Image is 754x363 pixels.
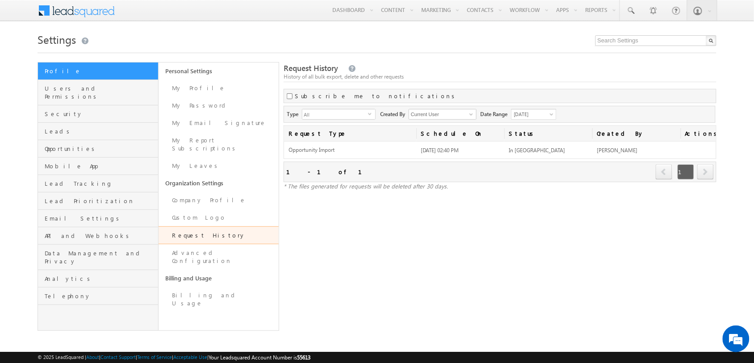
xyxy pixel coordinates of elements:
[38,158,158,175] a: Mobile App
[38,80,158,105] a: Users and Permissions
[46,47,150,58] div: Chat with us now
[45,179,155,188] span: Lead Tracking
[45,232,155,240] span: API and Webhooks
[45,67,155,75] span: Profile
[159,79,279,97] a: My Profile
[38,227,158,245] a: API and Webhooks
[302,109,368,119] span: All
[38,288,158,305] a: Telephony
[38,353,310,362] span: © 2025 LeadSquared | | | | |
[159,244,279,270] a: Advanced Configuration
[38,175,158,192] a: Lead Tracking
[597,147,637,154] span: [PERSON_NAME]
[45,197,155,205] span: Lead Prioritization
[101,354,136,360] a: Contact Support
[421,147,459,154] span: [DATE] 02:40 PM
[159,175,279,192] a: Organization Settings
[45,127,155,135] span: Leads
[159,114,279,132] a: My Email Signature
[159,63,279,79] a: Personal Settings
[297,354,310,361] span: 55613
[137,354,172,360] a: Terms of Service
[38,140,158,158] a: Opportunities
[38,270,158,288] a: Analytics
[509,147,565,154] span: In [GEOGRAPHIC_DATA]
[45,145,155,153] span: Opportunities
[159,192,279,209] a: Company Profile
[409,109,477,120] input: Type to Search
[289,146,412,154] span: Opportunity Import
[416,126,504,141] a: Schedule On
[681,126,716,141] span: Actions
[380,109,409,118] span: Created By
[480,109,511,118] span: Date Range
[147,4,168,26] div: Minimize live chat window
[504,126,592,141] a: Status
[511,109,557,120] a: [DATE]
[38,192,158,210] a: Lead Prioritization
[284,182,448,190] span: * The files generated for requests will be deleted after 30 days.
[86,354,99,360] a: About
[38,105,158,123] a: Security
[287,109,302,118] span: Type
[592,126,680,141] a: Created By
[284,126,416,141] a: Request Type
[656,164,672,179] span: prev
[159,97,279,114] a: My Password
[121,275,162,287] em: Start Chat
[45,84,155,100] span: Users and Permissions
[465,110,476,119] a: Show All Items
[45,292,155,300] span: Telephony
[45,249,155,265] span: Data Management and Privacy
[159,132,279,157] a: My Report Subscriptions
[286,167,373,177] div: 1 - 1 of 1
[368,112,375,116] span: select
[284,63,338,73] span: Request History
[511,110,554,118] span: [DATE]
[159,270,279,287] a: Billing and Usage
[159,287,279,312] a: Billing and Usage
[678,164,694,179] span: 1
[173,354,207,360] a: Acceptable Use
[45,110,155,118] span: Security
[697,164,714,179] span: next
[45,214,155,222] span: Email Settings
[656,165,673,179] a: prev
[159,226,279,244] a: Request History
[38,123,158,140] a: Leads
[697,165,714,179] a: next
[159,209,279,226] a: Custom Logo
[295,92,458,100] label: Subscribe me to notifications
[38,245,158,270] a: Data Management and Privacy
[159,157,279,175] a: My Leaves
[38,63,158,80] a: Profile
[38,32,76,46] span: Settings
[595,35,716,46] input: Search Settings
[209,354,310,361] span: Your Leadsquared Account Number is
[12,83,163,267] textarea: Type your message and hit 'Enter'
[45,275,155,283] span: Analytics
[15,47,38,58] img: d_60004797649_company_0_60004797649
[302,109,376,120] div: All
[38,210,158,227] a: Email Settings
[284,73,716,81] div: History of all bulk export, delete and other requests
[45,162,155,170] span: Mobile App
